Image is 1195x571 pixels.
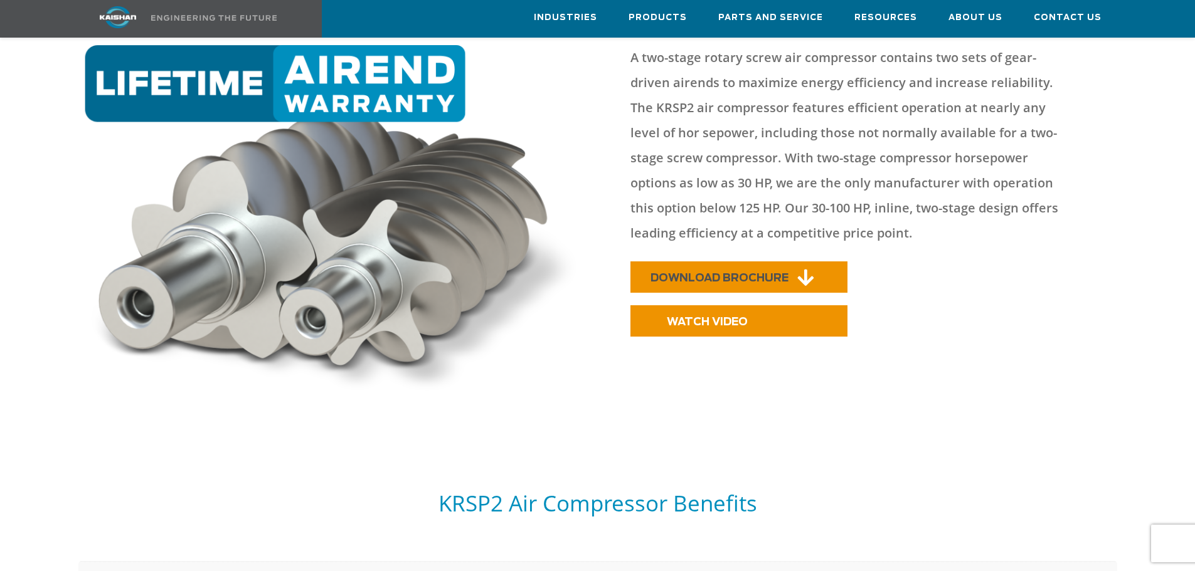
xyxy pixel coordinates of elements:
img: warranty [78,45,591,402]
img: Engineering the future [151,15,277,21]
span: DOWNLOAD BROCHURE [651,273,789,283]
a: Resources [854,1,917,34]
a: About Us [948,1,1002,34]
a: Products [629,1,687,34]
a: Parts and Service [718,1,823,34]
span: Industries [534,11,597,25]
span: Parts and Service [718,11,823,25]
img: kaishan logo [71,6,165,28]
a: WATCH VIDEO [630,305,847,337]
span: WATCH VIDEO [667,317,748,327]
span: Contact Us [1034,11,1102,25]
a: Industries [534,1,597,34]
a: DOWNLOAD BROCHURE [630,261,847,293]
a: Contact Us [1034,1,1102,34]
span: About Us [948,11,1002,25]
h5: KRSP2 Air Compressor Benefits [78,489,1117,517]
span: Products [629,11,687,25]
span: Resources [854,11,917,25]
p: A two-stage rotary screw air compressor contains two sets of gear-driven airends to maximize ener... [630,45,1075,246]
